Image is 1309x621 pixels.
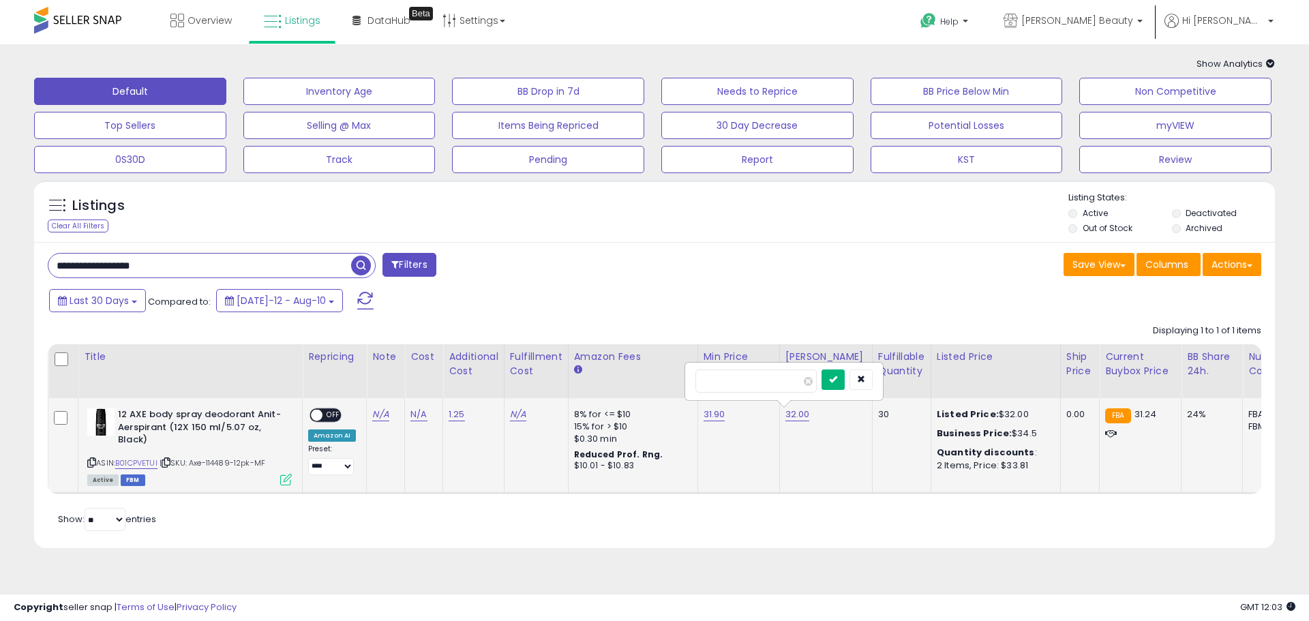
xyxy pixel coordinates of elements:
[1137,253,1201,276] button: Columns
[1153,324,1261,337] div: Displaying 1 to 1 of 1 items
[372,350,399,364] div: Note
[1145,258,1188,271] span: Columns
[1105,408,1130,423] small: FBA
[1186,222,1222,234] label: Archived
[177,601,237,614] a: Privacy Policy
[34,112,226,139] button: Top Sellers
[920,12,937,29] i: Get Help
[1248,421,1293,433] div: FBM: 7
[661,78,854,105] button: Needs to Reprice
[1248,350,1298,378] div: Num of Comp.
[84,350,297,364] div: Title
[410,350,437,364] div: Cost
[49,289,146,312] button: Last 30 Days
[574,433,687,445] div: $0.30 min
[937,459,1050,472] div: 2 Items, Price: $33.81
[409,7,433,20] div: Tooltip anchor
[1240,601,1295,614] span: 2025-09-10 12:03 GMT
[937,427,1012,440] b: Business Price:
[937,408,999,421] b: Listed Price:
[34,146,226,173] button: 0S30D
[574,364,582,376] small: Amazon Fees.
[285,14,320,27] span: Listings
[1068,192,1274,205] p: Listing States:
[70,294,129,307] span: Last 30 Days
[1186,207,1237,219] label: Deactivated
[216,289,343,312] button: [DATE]-12 - Aug-10
[1105,350,1175,378] div: Current Buybox Price
[785,408,810,421] a: 32.00
[1079,78,1272,105] button: Non Competitive
[243,78,436,105] button: Inventory Age
[87,474,119,486] span: All listings currently available for purchase on Amazon
[909,2,982,44] a: Help
[937,427,1050,440] div: $34.5
[243,112,436,139] button: Selling @ Max
[452,112,644,139] button: Items Being Repriced
[117,601,175,614] a: Terms of Use
[1164,14,1274,44] a: Hi [PERSON_NAME]
[187,14,232,27] span: Overview
[48,219,108,232] div: Clear All Filters
[449,350,498,378] div: Additional Cost
[574,408,687,421] div: 8% for <= $10
[574,350,692,364] div: Amazon Fees
[871,146,1063,173] button: KST
[510,350,562,378] div: Fulfillment Cost
[118,408,284,450] b: 12 AXE body spray deodorant Anit-Aerspirant (12X 150 ml/5.07 oz, Black)
[937,446,1035,459] b: Quantity discounts
[237,294,326,307] span: [DATE]-12 - Aug-10
[367,14,410,27] span: DataHub
[661,146,854,173] button: Report
[574,449,663,460] b: Reduced Prof. Rng.
[160,457,265,468] span: | SKU: Axe-114489-12pk-MF
[243,146,436,173] button: Track
[148,295,211,308] span: Compared to:
[87,408,115,436] img: 41Z3auLmR9L._SL40_.jpg
[14,601,237,614] div: seller snap | |
[878,350,925,378] div: Fulfillable Quantity
[937,350,1055,364] div: Listed Price
[452,78,644,105] button: BB Drop in 7d
[878,408,920,421] div: 30
[115,457,157,469] a: B01CPVETUI
[704,408,725,421] a: 31.90
[940,16,959,27] span: Help
[1248,408,1293,421] div: FBA: 3
[1083,222,1132,234] label: Out of Stock
[937,408,1050,421] div: $32.00
[1203,253,1261,276] button: Actions
[1079,112,1272,139] button: myVIEW
[87,408,292,484] div: ASIN:
[72,196,125,215] h5: Listings
[1134,408,1157,421] span: 31.24
[382,253,436,277] button: Filters
[1083,207,1108,219] label: Active
[510,408,526,421] a: N/A
[871,112,1063,139] button: Potential Losses
[574,460,687,472] div: $10.01 - $10.83
[1066,408,1089,421] div: 0.00
[308,429,356,442] div: Amazon AI
[449,408,465,421] a: 1.25
[1079,146,1272,173] button: Review
[452,146,644,173] button: Pending
[372,408,389,421] a: N/A
[661,112,854,139] button: 30 Day Decrease
[785,350,867,364] div: [PERSON_NAME]
[308,444,356,475] div: Preset:
[322,410,344,421] span: OFF
[704,350,774,364] div: Min Price
[1197,57,1275,70] span: Show Analytics
[14,601,63,614] strong: Copyright
[308,350,361,364] div: Repricing
[410,408,427,421] a: N/A
[1066,350,1094,378] div: Ship Price
[58,513,156,526] span: Show: entries
[34,78,226,105] button: Default
[1064,253,1134,276] button: Save View
[871,78,1063,105] button: BB Price Below Min
[1182,14,1264,27] span: Hi [PERSON_NAME]
[574,421,687,433] div: 15% for > $10
[1187,350,1237,378] div: BB Share 24h.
